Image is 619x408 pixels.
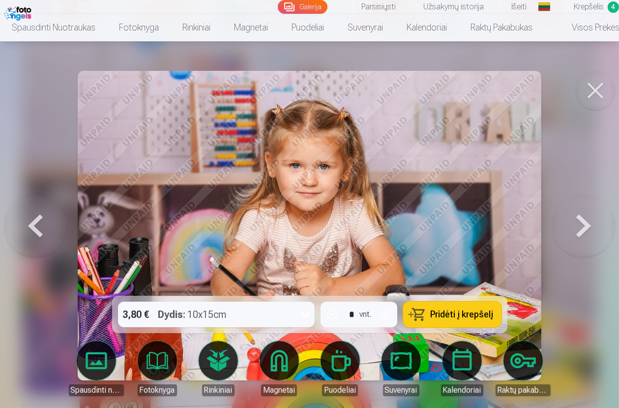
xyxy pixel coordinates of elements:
a: Magnetai [252,341,307,396]
div: Suvenyrai [383,384,419,396]
a: Suvenyrai [336,14,395,41]
a: Raktų pakabukas [459,14,544,41]
div: vnt. [360,309,372,320]
div: Raktų pakabukas [496,384,551,396]
div: Spausdinti nuotraukas [69,384,124,396]
a: Fotoknyga [130,341,185,396]
a: Rinkiniai [171,14,222,41]
div: Fotoknyga [138,384,177,396]
a: Spausdinti nuotraukas [69,341,124,396]
span: 4 [608,1,619,13]
div: 10x15cm [158,302,227,327]
div: Rinkiniai [202,384,235,396]
img: /fa2 [4,4,34,21]
span: Krepšelis [574,1,604,13]
a: Suvenyrai [374,341,429,396]
a: Kalendoriai [395,14,459,41]
div: 3,80 € [118,302,154,327]
a: Rinkiniai [191,341,246,396]
a: Puodeliai [280,14,336,41]
span: Pridėti į krepšelį [431,310,494,319]
a: Raktų pakabukas [496,341,551,396]
a: Fotoknyga [107,14,171,41]
a: Puodeliai [313,341,368,396]
div: Magnetai [261,384,297,396]
div: Puodeliai [322,384,358,396]
strong: Dydis : [158,308,186,321]
a: Kalendoriai [435,341,490,396]
div: Kalendoriai [441,384,483,396]
button: Pridėti į krepšelį [403,302,501,327]
a: Magnetai [222,14,280,41]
